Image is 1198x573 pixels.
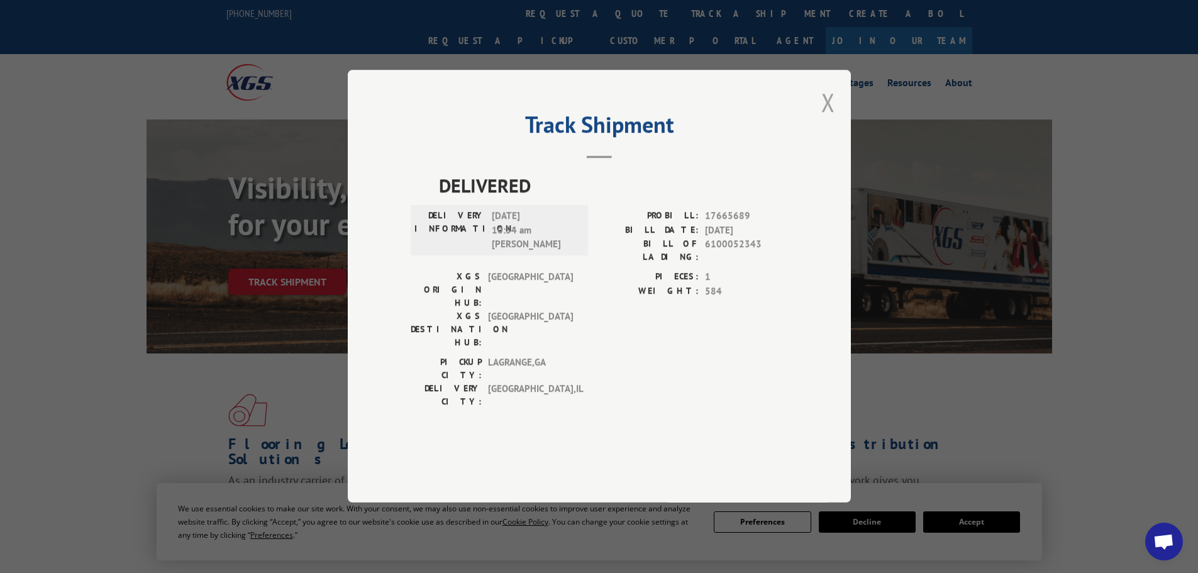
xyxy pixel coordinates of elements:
[599,238,699,264] label: BILL OF LADING:
[411,356,482,382] label: PICKUP CITY:
[705,209,788,224] span: 17665689
[599,270,699,285] label: PIECES:
[705,238,788,264] span: 6100052343
[705,223,788,238] span: [DATE]
[411,382,482,409] label: DELIVERY CITY:
[414,209,485,252] label: DELIVERY INFORMATION:
[488,310,573,350] span: [GEOGRAPHIC_DATA]
[488,270,573,310] span: [GEOGRAPHIC_DATA]
[821,86,835,119] button: Close modal
[599,209,699,224] label: PROBILL:
[599,284,699,299] label: WEIGHT:
[1145,523,1183,560] div: Open chat
[411,116,788,140] h2: Track Shipment
[439,172,788,200] span: DELIVERED
[488,356,573,382] span: LAGRANGE , GA
[492,209,577,252] span: [DATE] 10:54 am [PERSON_NAME]
[599,223,699,238] label: BILL DATE:
[705,270,788,285] span: 1
[488,382,573,409] span: [GEOGRAPHIC_DATA] , IL
[705,284,788,299] span: 584
[411,270,482,310] label: XGS ORIGIN HUB:
[411,310,482,350] label: XGS DESTINATION HUB:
